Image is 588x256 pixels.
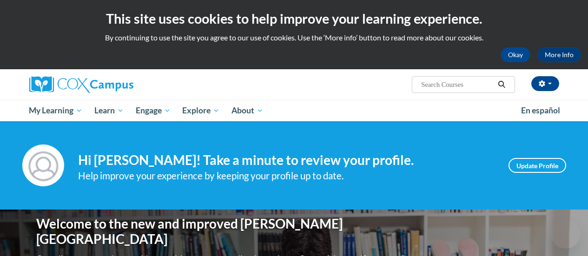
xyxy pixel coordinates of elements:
img: Cox Campus [29,76,133,93]
span: En español [521,105,560,115]
img: Profile Image [22,144,64,186]
button: Okay [501,47,530,62]
input: Search Courses [420,79,495,90]
a: More Info [537,47,581,62]
span: About [231,105,263,116]
span: Explore [182,105,219,116]
button: Search [495,79,509,90]
a: En español [515,101,566,120]
a: About [225,100,269,121]
span: Engage [136,105,171,116]
div: Main menu [22,100,566,121]
span: My Learning [29,105,82,116]
h1: Welcome to the new and improved [PERSON_NAME][GEOGRAPHIC_DATA] [36,216,373,247]
span: Learn [94,105,124,116]
iframe: Button to launch messaging window [551,219,581,249]
div: Help improve your experience by keeping your profile up to date. [78,168,495,184]
h2: This site uses cookies to help improve your learning experience. [7,9,581,28]
a: Learn [88,100,130,121]
a: Cox Campus [29,76,197,93]
a: Engage [130,100,177,121]
a: Update Profile [509,158,566,173]
a: Explore [176,100,225,121]
button: Account Settings [531,76,559,91]
h4: Hi [PERSON_NAME]! Take a minute to review your profile. [78,152,495,168]
a: My Learning [23,100,89,121]
p: By continuing to use the site you agree to our use of cookies. Use the ‘More info’ button to read... [7,33,581,43]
